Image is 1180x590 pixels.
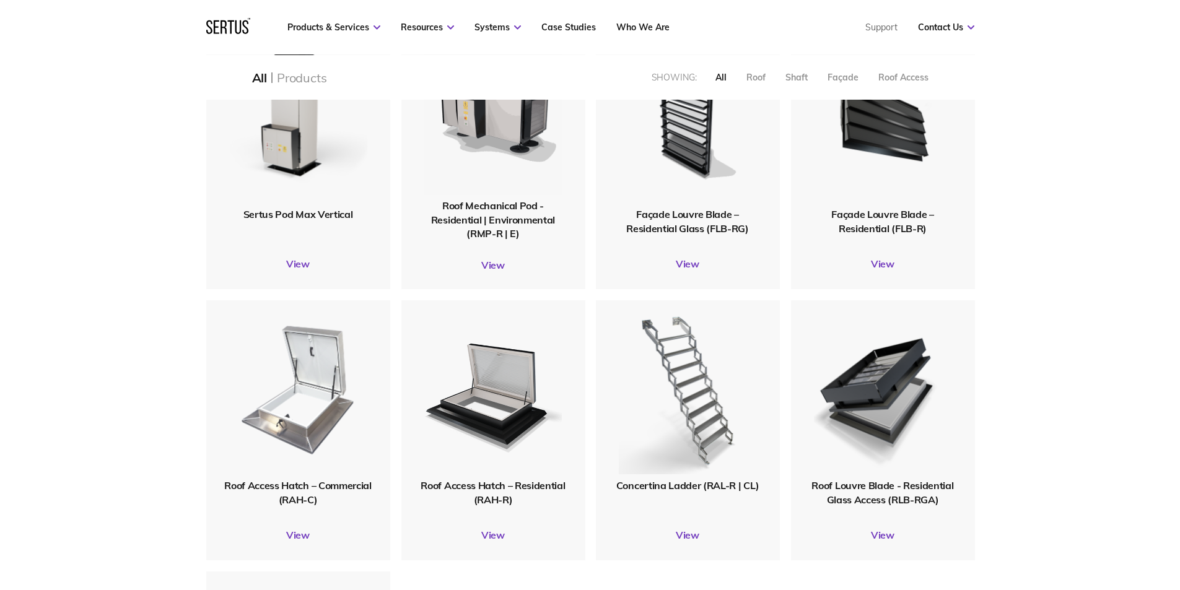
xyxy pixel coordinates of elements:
[828,72,859,83] div: Façade
[616,22,670,33] a: Who We Are
[957,446,1180,590] iframe: Chat Widget
[791,258,975,270] a: View
[541,22,596,33] a: Case Studies
[474,22,521,33] a: Systems
[277,70,326,85] div: Products
[785,72,808,83] div: Shaft
[401,259,585,271] a: View
[878,72,929,83] div: Roof Access
[811,479,953,505] span: Roof Louvre Blade - Residential Glass Access (RLB-RGA)
[401,22,454,33] a: Resources
[431,199,555,240] span: Roof Mechanical Pod - Residential | Environmental (RMP-R | E)
[918,22,974,33] a: Contact Us
[421,479,565,505] span: Roof Access Hatch – Residential (RAH-R)
[224,479,371,505] span: Roof Access Hatch – Commercial (RAH-C)
[252,70,267,85] div: All
[626,208,749,234] span: Façade Louvre Blade – Residential Glass (FLB-RG)
[652,72,697,83] div: Showing:
[865,22,898,33] a: Support
[287,22,380,33] a: Products & Services
[596,258,780,270] a: View
[791,529,975,541] a: View
[746,72,766,83] div: Roof
[616,479,759,492] span: Concertina Ladder (RAL-R | CL)
[206,529,390,541] a: View
[715,72,727,83] div: All
[401,529,585,541] a: View
[596,529,780,541] a: View
[831,208,933,234] span: Façade Louvre Blade – Residential (FLB-R)
[206,258,390,270] a: View
[243,208,353,220] span: Sertus Pod Max Vertical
